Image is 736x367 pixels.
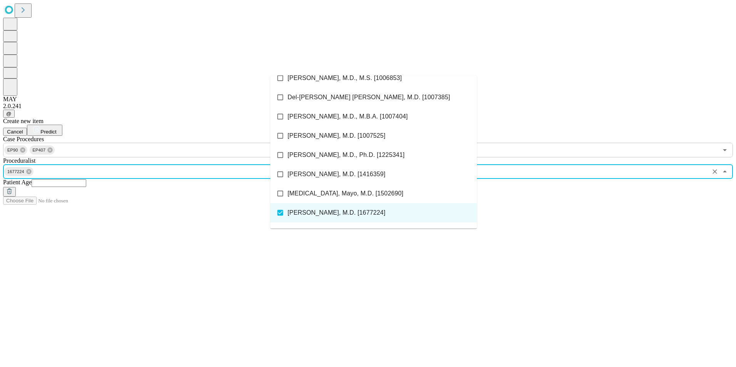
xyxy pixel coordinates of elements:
span: Patient Age [3,179,32,185]
span: EP90 [4,146,21,155]
span: Cancel [7,129,23,135]
span: [MEDICAL_DATA], Mayo, M.D. [1502690] [288,189,403,198]
span: [PERSON_NAME], M.B.B.S., M.S. [1677227] [288,227,413,237]
span: Predict [40,129,56,135]
button: Cancel [3,128,27,136]
span: [PERSON_NAME], M.D., M.S. [1006853] [288,73,402,83]
button: @ [3,110,15,118]
button: Predict [27,125,62,136]
span: 1677224 [4,167,27,176]
span: EP407 [30,146,49,155]
span: Proceduralist [3,157,35,164]
button: Clear [709,166,720,177]
button: Open [719,145,730,155]
div: EP90 [4,145,27,155]
span: [PERSON_NAME], M.D. [1416359] [288,170,385,179]
span: [PERSON_NAME], M.D., Ph.D. [1225341] [288,150,405,160]
div: 1677224 [4,167,33,176]
span: [PERSON_NAME], M.D. [1007525] [288,131,385,140]
div: 2.0.241 [3,103,733,110]
button: Close [719,166,730,177]
span: Del-[PERSON_NAME] [PERSON_NAME], M.D. [1007385] [288,93,450,102]
span: Scheduled Procedure [3,136,44,142]
div: MAY [3,96,733,103]
span: Create new item [3,118,43,124]
span: [PERSON_NAME], M.D. [1677224] [288,208,385,217]
div: EP407 [30,145,55,155]
span: @ [6,111,12,117]
span: [PERSON_NAME], M.D., M.B.A. [1007404] [288,112,408,121]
